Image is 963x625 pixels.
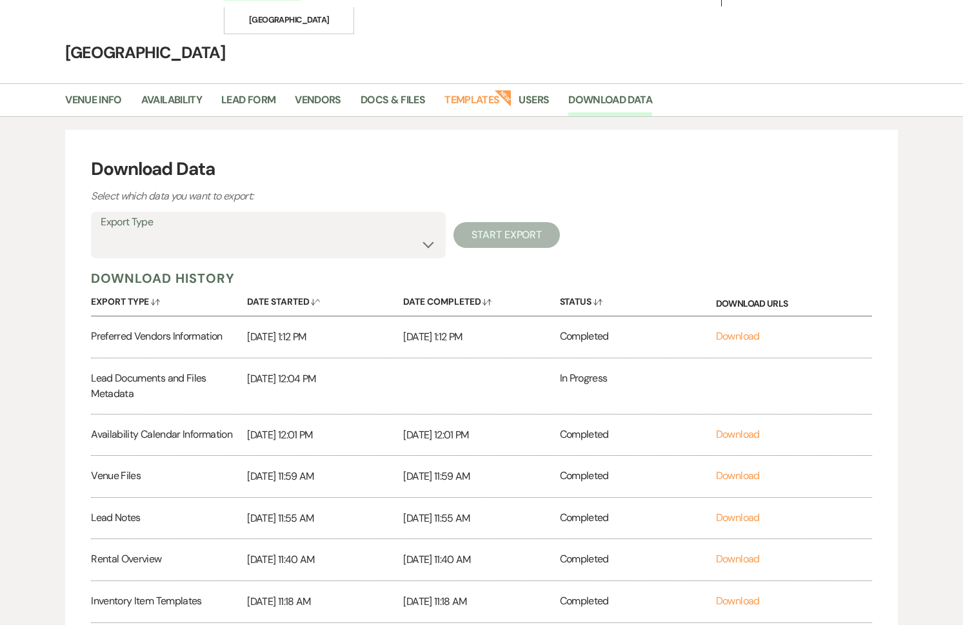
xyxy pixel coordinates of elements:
[247,427,403,444] p: [DATE] 12:01 PM
[716,329,760,343] a: Download
[231,14,347,26] li: [GEOGRAPHIC_DATA]
[716,511,760,524] a: Download
[560,358,716,414] div: In Progress
[91,270,872,287] h5: Download History
[403,287,559,312] button: Date Completed
[403,468,559,485] p: [DATE] 11:59 AM
[91,287,247,312] button: Export Type
[91,581,247,622] div: Inventory Item Templates
[247,510,403,527] p: [DATE] 11:55 AM
[65,92,122,116] a: Venue Info
[560,287,716,312] button: Status
[221,92,275,116] a: Lead Form
[295,92,341,116] a: Vendors
[716,427,760,441] a: Download
[403,551,559,568] p: [DATE] 11:40 AM
[91,188,542,205] p: Select which data you want to export:
[91,456,247,497] div: Venue Files
[91,156,872,183] h3: Download Data
[91,415,247,456] div: Availability Calendar Information
[716,469,760,482] a: Download
[224,7,353,33] a: [GEOGRAPHIC_DATA]
[403,427,559,444] p: [DATE] 12:01 PM
[247,287,403,312] button: Date Started
[141,92,202,116] a: Availability
[361,92,425,116] a: Docs & Files
[560,415,716,456] div: Completed
[247,468,403,485] p: [DATE] 11:59 AM
[247,371,403,387] p: [DATE] 12:04 PM
[101,213,436,232] label: Export Type
[17,41,946,64] h4: [GEOGRAPHIC_DATA]
[247,551,403,568] p: [DATE] 11:40 AM
[519,92,549,116] a: Users
[403,329,559,345] p: [DATE] 1:12 PM
[560,539,716,580] div: Completed
[716,552,760,566] a: Download
[716,594,760,608] a: Download
[403,593,559,610] p: [DATE] 11:18 AM
[560,498,716,539] div: Completed
[560,316,716,358] div: Completed
[568,92,652,116] a: Download Data
[91,358,247,414] div: Lead Documents and Files Metadata
[444,92,499,116] a: Templates
[560,456,716,497] div: Completed
[453,222,560,248] button: Start Export
[91,539,247,580] div: Rental Overview
[403,510,559,527] p: [DATE] 11:55 AM
[91,316,247,358] div: Preferred Vendors Information
[247,593,403,610] p: [DATE] 11:18 AM
[716,287,872,316] div: Download URLs
[91,498,247,539] div: Lead Notes
[495,88,513,107] strong: New
[560,581,716,622] div: Completed
[247,329,403,345] p: [DATE] 1:12 PM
